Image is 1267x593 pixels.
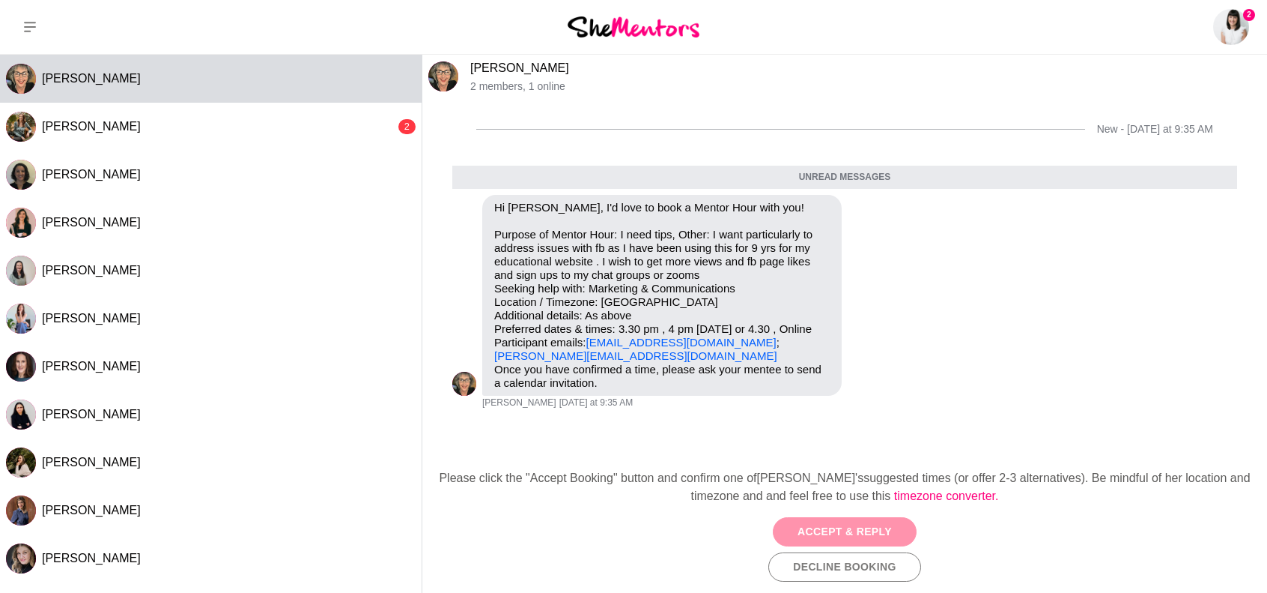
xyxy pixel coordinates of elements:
img: F [6,544,36,574]
p: 2 members , 1 online [470,80,1261,93]
div: Jane [452,372,476,396]
span: [PERSON_NAME] [42,72,141,85]
div: Jane [428,61,458,91]
time: 2025-09-14T23:35:04.987Z [559,397,633,409]
img: J [452,372,476,396]
img: E [6,112,36,142]
img: L [6,160,36,190]
div: Georgina Barnes [6,304,36,334]
p: Once you have confirmed a time, please ask your mentee to send a calendar invitation. [494,363,830,390]
img: C [6,496,36,526]
img: J [6,64,36,94]
div: Fiona Wood [6,544,36,574]
div: Unread messages [452,166,1237,190]
button: Decline Booking [768,553,920,582]
a: Hayley Robertson2 [1213,9,1249,45]
div: Jane [6,64,36,94]
img: J [428,61,458,91]
a: [EMAIL_ADDRESS][DOMAIN_NAME] [586,336,777,349]
div: 2 [398,119,416,134]
div: Fiona Spink [6,256,36,286]
img: F [6,256,36,286]
span: [PERSON_NAME] [42,168,141,181]
div: Mariana Queiroz [6,208,36,238]
div: New - [DATE] at 9:35 AM [1097,123,1213,136]
div: Please click the "Accept Booking" button and confirm one of [PERSON_NAME]'s suggested times (or o... [434,469,1255,505]
img: Hayley Robertson [1213,9,1249,45]
p: Hi [PERSON_NAME], I'd love to book a Mentor Hour with you! [494,201,830,214]
span: [PERSON_NAME] [42,216,141,229]
button: Accept & Reply [773,517,917,547]
span: [PERSON_NAME] [42,312,141,325]
img: K [6,448,36,478]
div: Kanak Kiran [6,400,36,430]
div: Cintia Hernandez [6,496,36,526]
span: [PERSON_NAME] [482,397,556,409]
img: K [6,400,36,430]
div: Katriona Li [6,448,36,478]
div: Laila Punj [6,160,36,190]
a: timezone converter. [894,490,999,502]
span: [PERSON_NAME] [42,408,141,421]
img: She Mentors Logo [568,16,699,37]
span: [PERSON_NAME] [42,360,141,373]
p: Purpose of Mentor Hour: I need tips, Other: I want particularly to address issues with fb as I ha... [494,228,830,363]
img: M [6,208,36,238]
span: [PERSON_NAME] [42,504,141,517]
span: [PERSON_NAME] [42,552,141,565]
span: [PERSON_NAME] [42,456,141,469]
div: Julia Ridout [6,352,36,382]
div: Elise Stewart [6,112,36,142]
a: [PERSON_NAME][EMAIL_ADDRESS][DOMAIN_NAME] [494,349,777,362]
span: [PERSON_NAME] [42,264,141,277]
span: [PERSON_NAME] [42,120,141,133]
img: J [6,352,36,382]
span: 2 [1243,9,1255,21]
img: G [6,304,36,334]
a: [PERSON_NAME] [470,61,569,74]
